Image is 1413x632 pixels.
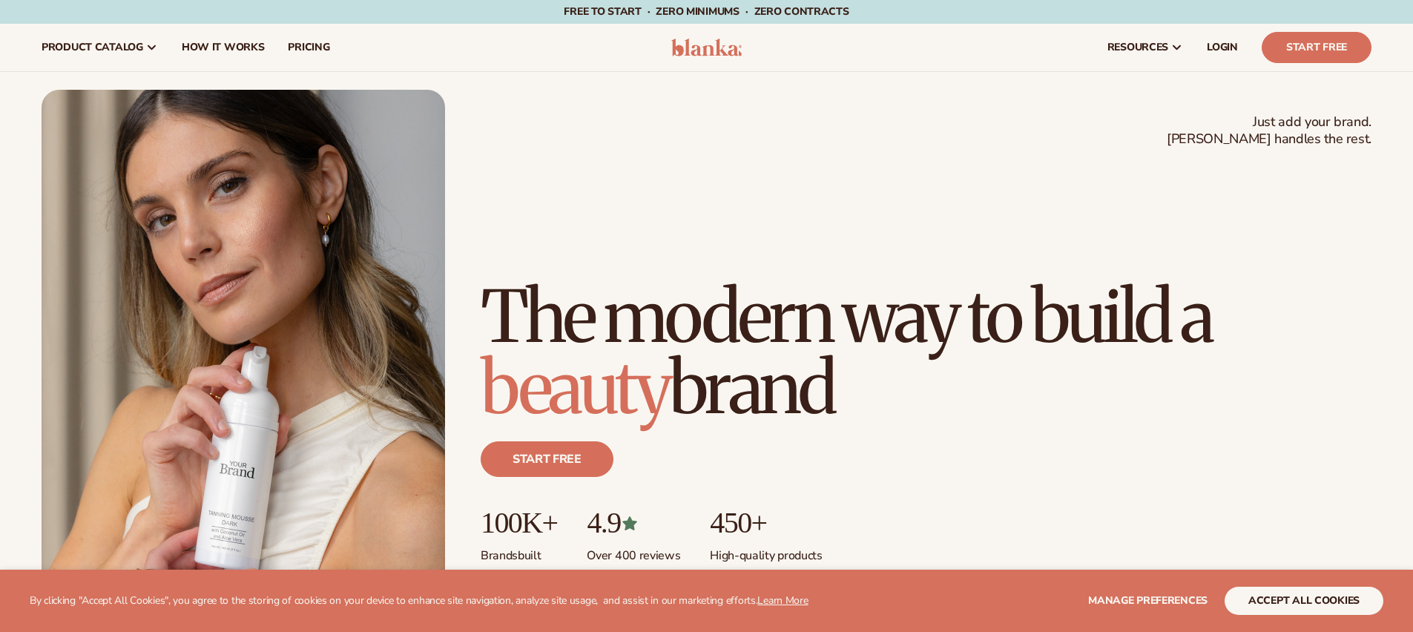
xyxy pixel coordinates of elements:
a: Start Free [1262,32,1371,63]
p: 450+ [710,507,822,539]
button: accept all cookies [1225,587,1383,615]
p: Over 400 reviews [587,539,680,564]
span: Manage preferences [1088,593,1208,608]
a: Learn More [757,593,808,608]
a: How It Works [170,24,277,71]
a: Start free [481,441,613,477]
span: Free to start · ZERO minimums · ZERO contracts [564,4,849,19]
img: logo [671,39,742,56]
span: pricing [288,42,329,53]
h1: The modern way to build a brand [481,281,1371,424]
p: By clicking "Accept All Cookies", you agree to the storing of cookies on your device to enhance s... [30,595,808,608]
a: resources [1096,24,1195,71]
img: Female holding tanning mousse. [42,90,445,599]
span: beauty [481,343,669,432]
a: pricing [276,24,341,71]
a: product catalog [30,24,170,71]
span: LOGIN [1207,42,1238,53]
button: Manage preferences [1088,587,1208,615]
span: product catalog [42,42,143,53]
p: Brands built [481,539,557,564]
span: Just add your brand. [PERSON_NAME] handles the rest. [1167,113,1371,148]
span: How It Works [182,42,265,53]
span: resources [1107,42,1168,53]
p: 4.9 [587,507,680,539]
p: High-quality products [710,539,822,564]
p: 100K+ [481,507,557,539]
a: LOGIN [1195,24,1250,71]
